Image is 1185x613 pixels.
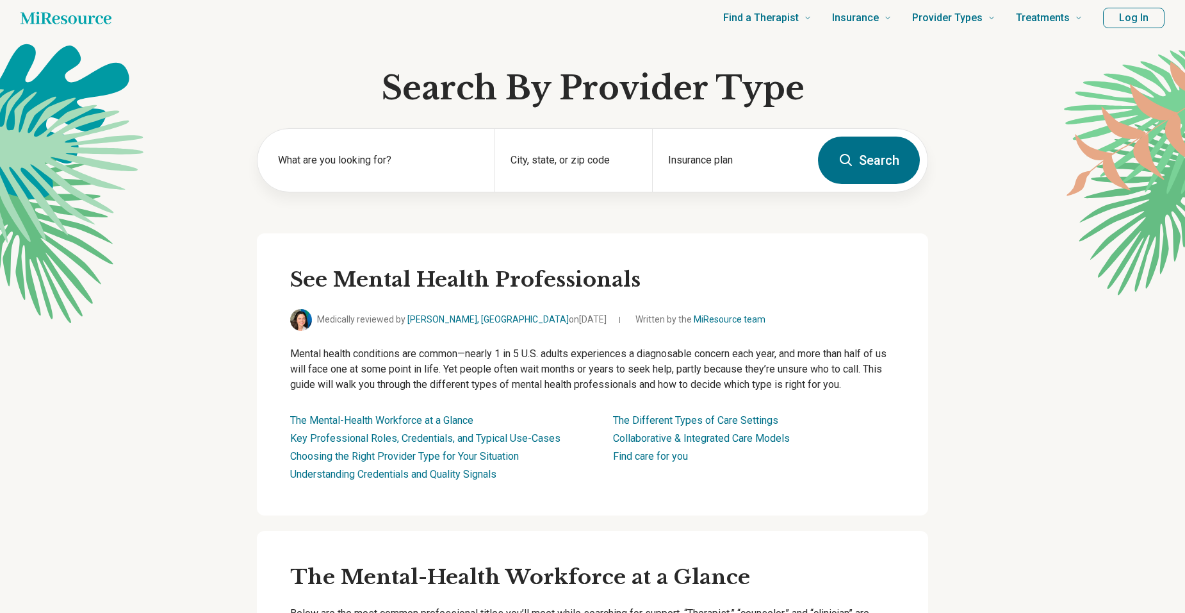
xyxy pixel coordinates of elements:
a: The Different Types of Care Settings [613,414,778,426]
a: Understanding Credentials and Quality Signals [290,468,496,480]
span: Find a Therapist [723,9,799,27]
label: What are you looking for? [278,153,479,168]
button: Search [818,137,920,184]
span: Medically reviewed by [317,313,607,326]
a: Home page [20,5,111,31]
p: Mental health conditions are common—nearly 1 in 5 U.S. adults experiences a diagnosable concern e... [290,346,895,392]
a: Collaborative & Integrated Care Models [613,432,790,444]
a: MiResource team [694,314,765,324]
button: Log In [1103,8,1165,28]
span: Written by the [635,313,765,326]
h3: The Mental-Health Workforce at a Glance [290,564,895,591]
span: Insurance [832,9,879,27]
a: Choosing the Right Provider Type for Your Situation [290,450,519,462]
h2: See Mental Health Professionals [290,267,895,294]
a: Key Professional Roles, Credentials, and Typical Use-Cases [290,432,560,444]
a: [PERSON_NAME], [GEOGRAPHIC_DATA] [407,314,569,324]
a: The Mental-Health Workforce at a Glance [290,414,473,426]
a: Find care for you [613,450,688,462]
h1: Search By Provider Type [257,69,928,108]
span: Treatments [1016,9,1070,27]
span: Provider Types [912,9,983,27]
span: on [DATE] [569,314,607,324]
